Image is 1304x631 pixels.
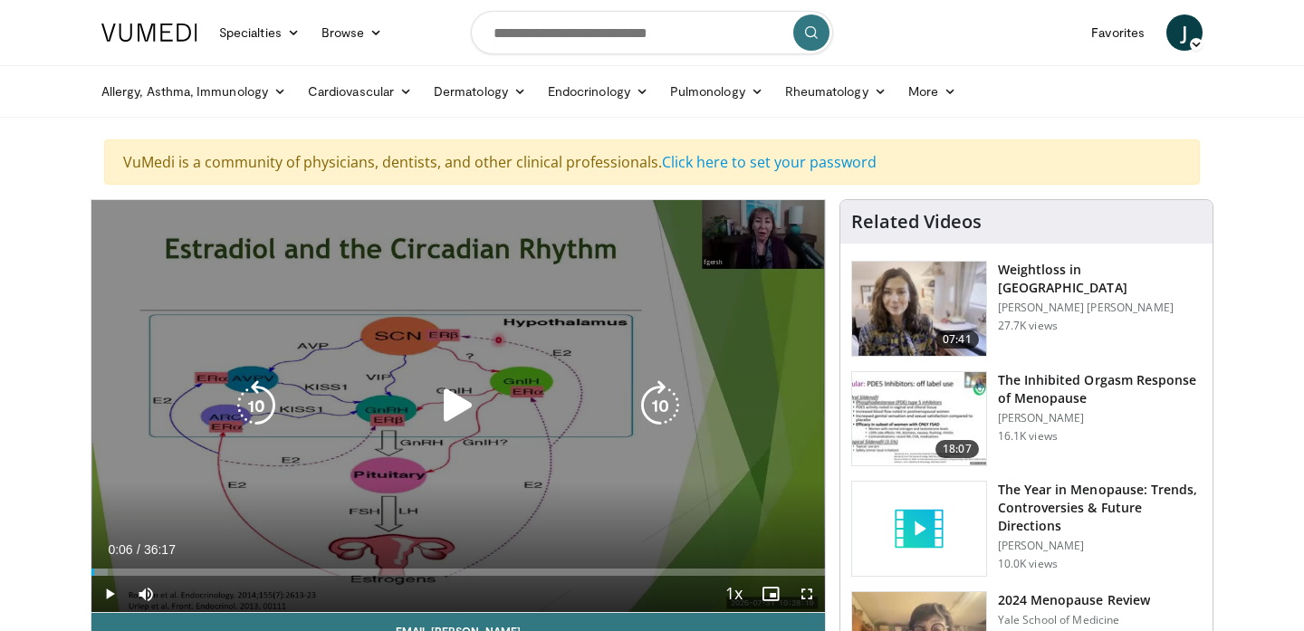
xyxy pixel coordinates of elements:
div: VuMedi is a community of physicians, dentists, and other clinical professionals. [104,139,1200,185]
video-js: Video Player [91,200,825,613]
a: J [1166,14,1203,51]
button: Enable picture-in-picture mode [753,576,789,612]
a: Allergy, Asthma, Immunology [91,73,297,110]
p: Yale School of Medicine [998,613,1150,627]
a: The Year in Menopause: Trends, Controversies & Future Directions [PERSON_NAME] 10.0K views [851,481,1202,577]
p: [PERSON_NAME] [PERSON_NAME] [998,301,1202,315]
a: Rheumatology [774,73,897,110]
img: video_placeholder_short.svg [852,482,986,576]
button: Play [91,576,128,612]
span: / [137,542,140,557]
a: Cardiovascular [297,73,423,110]
h3: The Year in Menopause: Trends, Controversies & Future Directions [998,481,1202,535]
p: [PERSON_NAME] [998,411,1202,425]
a: Click here to set your password [662,152,877,172]
a: Endocrinology [537,73,659,110]
p: 27.7K views [998,319,1058,333]
span: 18:07 [935,440,979,458]
a: Favorites [1080,14,1155,51]
input: Search topics, interventions [471,11,833,54]
button: Playback Rate [716,576,753,612]
h3: 2024 Menopause Review [998,591,1150,609]
span: 0:06 [108,542,132,557]
div: Progress Bar [91,569,825,576]
p: [PERSON_NAME] [998,539,1202,553]
a: Specialties [208,14,311,51]
a: 07:41 Weightloss in [GEOGRAPHIC_DATA] [PERSON_NAME] [PERSON_NAME] 27.7K views [851,261,1202,357]
a: 18:07 The Inhibited Orgasm Response of Menopause [PERSON_NAME] 16.1K views [851,371,1202,467]
img: VuMedi Logo [101,24,197,42]
h3: Weightloss in [GEOGRAPHIC_DATA] [998,261,1202,297]
a: Dermatology [423,73,537,110]
span: 07:41 [935,330,979,349]
a: Browse [311,14,394,51]
img: 283c0f17-5e2d-42ba-a87c-168d447cdba4.150x105_q85_crop-smart_upscale.jpg [852,372,986,466]
span: 36:17 [144,542,176,557]
button: Mute [128,576,164,612]
h4: Related Videos [851,211,982,233]
h3: The Inhibited Orgasm Response of Menopause [998,371,1202,407]
button: Fullscreen [789,576,825,612]
a: Pulmonology [659,73,774,110]
p: 10.0K views [998,557,1058,571]
img: 9983fed1-7565-45be-8934-aef1103ce6e2.150x105_q85_crop-smart_upscale.jpg [852,262,986,356]
a: More [897,73,967,110]
p: 16.1K views [998,429,1058,444]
